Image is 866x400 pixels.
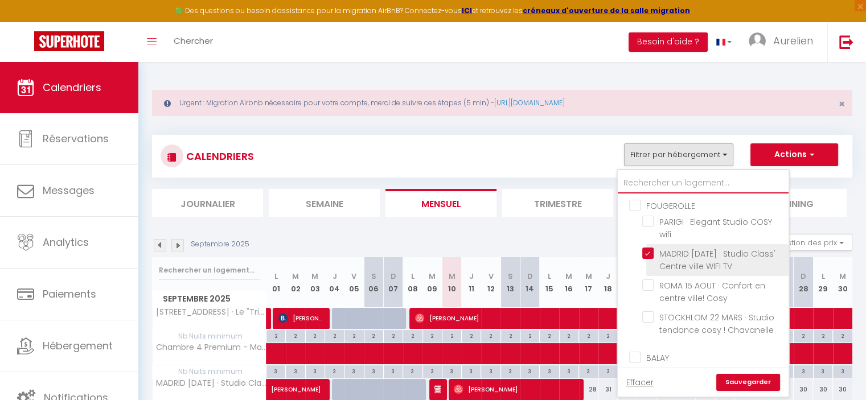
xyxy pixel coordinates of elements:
[500,257,520,308] th: 13
[494,98,565,108] a: [URL][DOMAIN_NAME]
[814,330,832,341] div: 2
[351,271,356,282] abbr: V
[383,257,403,308] th: 07
[391,271,396,282] abbr: D
[191,239,249,250] p: Septembre 2025
[598,379,618,400] div: 31
[821,271,824,282] abbr: L
[422,257,442,308] th: 09
[384,365,403,376] div: 3
[579,365,598,376] div: 3
[442,257,461,308] th: 10
[794,330,812,341] div: 2
[153,330,266,343] span: Nb Nuits minimum
[423,330,442,341] div: 2
[813,257,832,308] th: 29
[740,22,827,62] a: ... Aurelien
[153,291,266,307] span: Septembre 2025
[520,257,540,308] th: 14
[154,308,268,316] span: [STREET_ADDRESS] · Le "Triangle" 6 personnes Wifi Chromecast
[384,330,403,341] div: 2
[618,173,789,193] input: Rechercher un logement...
[794,379,813,400] div: 30
[325,257,344,308] th: 04
[481,365,500,376] div: 3
[794,365,812,376] div: 3
[344,330,363,341] div: 2
[768,234,852,251] button: Gestion des prix
[469,271,474,282] abbr: J
[579,330,598,341] div: 2
[565,271,572,282] abbr: M
[540,257,559,308] th: 15
[434,378,441,400] span: bloage rdv insalubr
[813,379,832,400] div: 30
[271,373,350,394] span: [PERSON_NAME]
[659,312,774,336] span: STOCKHLOM 22 MARS · Studio tendance cosy ! Chavanelle
[540,365,559,376] div: 3
[286,330,305,341] div: 2
[442,330,461,341] div: 2
[34,31,104,51] img: Super Booking
[43,287,96,301] span: Paiements
[598,330,617,341] div: 2
[598,365,617,376] div: 3
[364,330,383,341] div: 2
[325,365,344,376] div: 3
[344,257,364,308] th: 05
[305,257,325,308] th: 03
[9,5,43,39] button: Ouvrir le widget de chat LiveChat
[165,22,221,62] a: Chercher
[520,330,539,341] div: 2
[659,280,765,304] span: ROMA 15 AOUT · Confort en centre ville! Cosy
[152,189,263,217] li: Journalier
[286,365,305,376] div: 3
[579,257,598,308] th: 17
[629,32,708,52] button: Besoin d'aide ?
[154,343,268,352] span: Chambre 4 Premium - Maison Martouret · Chambre Premium - Colodge - Maison de Maître
[489,271,494,282] abbr: V
[749,32,766,50] img: ...
[716,374,780,391] a: Sauvegarder
[814,365,832,376] div: 3
[43,131,109,146] span: Réservations
[501,365,520,376] div: 3
[462,6,472,15] a: ICI
[540,330,559,341] div: 2
[403,257,422,308] th: 08
[183,143,254,169] h3: CALENDRIERS
[736,189,847,217] li: Planning
[325,330,344,341] div: 2
[274,271,278,282] abbr: L
[839,97,845,111] span: ×
[266,257,286,308] th: 01
[292,271,299,282] abbr: M
[266,330,285,341] div: 2
[585,271,592,282] abbr: M
[548,271,551,282] abbr: L
[794,257,813,308] th: 28
[839,271,846,282] abbr: M
[364,365,383,376] div: 3
[502,189,613,217] li: Trimestre
[415,307,654,329] span: [PERSON_NAME]
[659,216,772,240] span: PARIGI · Elegant Studio COSY wifi
[429,271,436,282] abbr: M
[333,271,337,282] abbr: J
[152,90,852,116] div: Urgent : Migration Airbnb nécessaire pour votre compte, merci de suivre ces étapes (5 min) -
[462,257,481,308] th: 11
[462,330,481,341] div: 2
[523,6,690,15] a: créneaux d'ouverture de la salle migration
[833,365,852,376] div: 3
[839,99,845,109] button: Close
[481,330,500,341] div: 2
[286,257,305,308] th: 02
[579,379,598,400] div: 28
[311,271,318,282] abbr: M
[278,307,323,329] span: [PERSON_NAME]
[448,271,455,282] abbr: M
[371,271,376,282] abbr: S
[833,257,852,308] th: 30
